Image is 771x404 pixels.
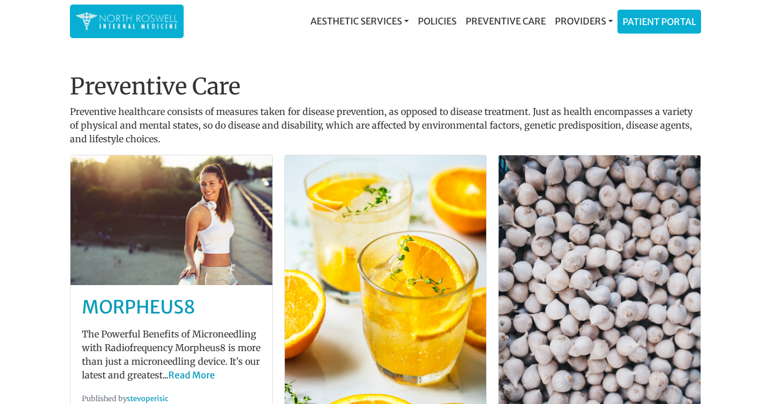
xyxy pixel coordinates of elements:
[461,10,550,32] a: Preventive Care
[550,10,617,32] a: Providers
[82,394,168,403] small: Published by
[168,369,215,381] a: Read More
[618,10,700,33] a: Patient Portal
[82,327,261,382] p: The Powerful Benefits of Microneedling with Radiofrequency Morpheus8 is more than just a micronee...
[306,10,413,32] a: Aesthetic Services
[127,394,168,403] a: stevoperisic
[70,105,701,146] p: Preventive healthcare consists of measures taken for disease prevention, as opposed to disease tr...
[70,73,701,100] h1: Preventive Care
[82,296,196,319] a: MORPHEUS8
[76,10,178,32] img: North Roswell Internal Medicine
[413,10,461,32] a: Policies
